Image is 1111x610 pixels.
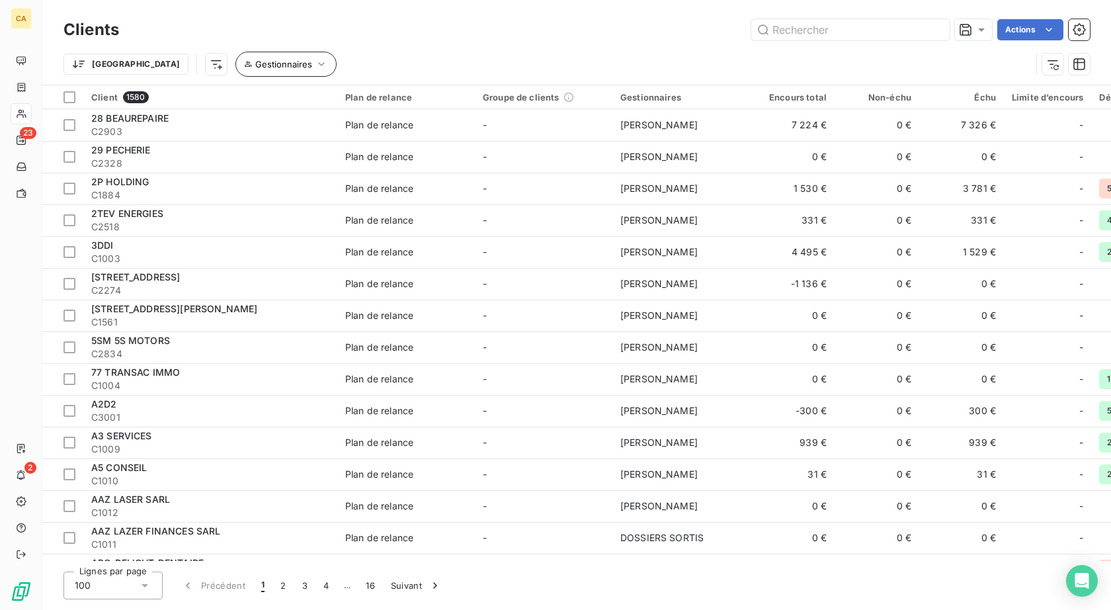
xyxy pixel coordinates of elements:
[483,310,487,321] span: -
[345,372,413,386] div: Plan de relance
[919,554,1004,586] td: 0 €
[919,395,1004,427] td: 300 €
[1079,118,1083,132] span: -
[835,236,919,268] td: 0 €
[91,525,220,537] span: AAZ LAZER FINANCES SARL
[91,92,118,103] span: Client
[91,398,117,410] span: A2D2
[1079,341,1083,354] span: -
[483,119,487,130] span: -
[91,303,257,314] span: [STREET_ADDRESS][PERSON_NAME]
[919,522,1004,554] td: 0 €
[345,404,413,417] div: Plan de relance
[997,19,1063,40] button: Actions
[91,252,329,265] span: C1003
[483,532,487,543] span: -
[620,373,698,384] span: [PERSON_NAME]
[750,554,835,586] td: 0 €
[91,335,170,346] span: 5SM 5S MOTORS
[483,278,487,289] span: -
[91,443,329,456] span: C1009
[483,341,487,353] span: -
[345,182,413,195] div: Plan de relance
[483,468,487,480] span: -
[620,532,704,543] span: DOSSIERS SORTIS
[483,437,487,448] span: -
[345,118,413,132] div: Plan de relance
[91,189,329,202] span: C1884
[483,373,487,384] span: -
[91,411,329,424] span: C3001
[345,245,413,259] div: Plan de relance
[750,490,835,522] td: 0 €
[919,458,1004,490] td: 31 €
[483,405,487,416] span: -
[345,92,467,103] div: Plan de relance
[835,427,919,458] td: 0 €
[345,468,413,481] div: Plan de relance
[835,522,919,554] td: 0 €
[91,494,170,505] span: AAZ LASER SARL
[919,173,1004,204] td: 3 781 €
[620,278,698,289] span: [PERSON_NAME]
[1079,531,1083,545] span: -
[24,462,36,474] span: 2
[835,109,919,141] td: 0 €
[750,173,835,204] td: 1 530 €
[337,575,358,596] span: …
[620,437,698,448] span: [PERSON_NAME]
[91,379,329,392] span: C1004
[835,458,919,490] td: 0 €
[91,240,114,251] span: 3DDI
[843,92,911,103] div: Non-échu
[835,268,919,300] td: 0 €
[750,363,835,395] td: 0 €
[919,300,1004,331] td: 0 €
[91,144,151,155] span: 29 PECHERIE
[383,572,450,599] button: Suivant
[835,173,919,204] td: 0 €
[91,557,204,568] span: ABC-DELIGHT-DENTAIRE
[919,363,1004,395] td: 0 €
[750,141,835,173] td: 0 €
[620,119,698,130] span: [PERSON_NAME]
[91,367,180,378] span: 77 TRANSAC IMMO
[620,405,698,416] span: [PERSON_NAME]
[91,271,180,283] span: [STREET_ADDRESS]
[91,157,329,170] span: C2328
[91,538,329,551] span: C1011
[345,214,413,227] div: Plan de relance
[620,214,698,226] span: [PERSON_NAME]
[315,572,337,599] button: 4
[345,436,413,449] div: Plan de relance
[253,572,272,599] button: 1
[345,309,413,322] div: Plan de relance
[91,316,329,329] span: C1561
[620,341,698,353] span: [PERSON_NAME]
[750,395,835,427] td: -300 €
[1079,309,1083,322] span: -
[835,490,919,522] td: 0 €
[91,125,329,138] span: C2903
[919,236,1004,268] td: 1 529 €
[483,92,559,103] span: Groupe de clients
[751,19,950,40] input: Rechercher
[835,204,919,236] td: 0 €
[835,141,919,173] td: 0 €
[358,572,383,599] button: 16
[750,109,835,141] td: 7 224 €
[750,522,835,554] td: 0 €
[750,204,835,236] td: 331 €
[483,246,487,257] span: -
[919,490,1004,522] td: 0 €
[1012,92,1083,103] div: Limite d’encours
[620,310,698,321] span: [PERSON_NAME]
[750,268,835,300] td: -1 136 €
[345,277,413,290] div: Plan de relance
[1079,245,1083,259] span: -
[91,474,329,488] span: C1010
[483,214,487,226] span: -
[758,92,827,103] div: Encours total
[620,183,698,194] span: [PERSON_NAME]
[483,183,487,194] span: -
